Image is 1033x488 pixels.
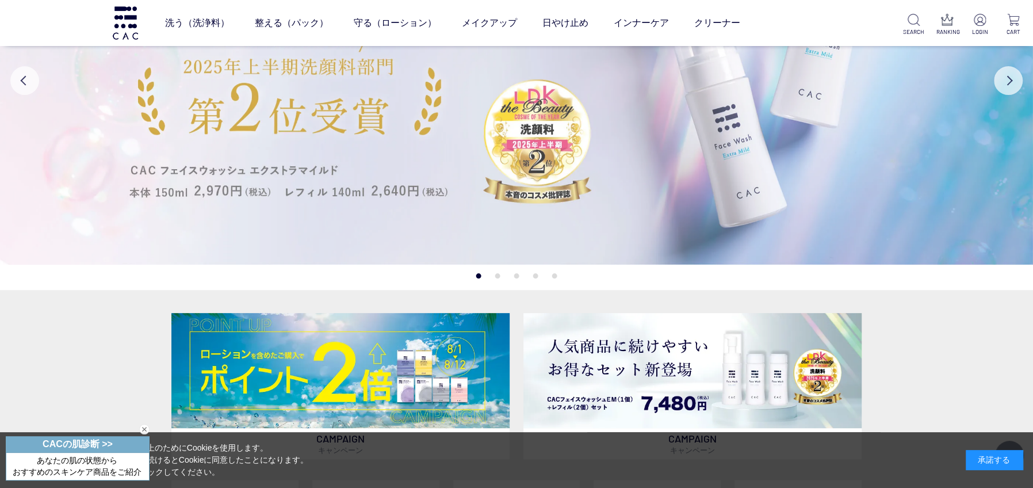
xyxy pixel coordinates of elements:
[936,28,958,36] p: RANKING
[523,313,862,459] a: フェイスウォッシュ＋レフィル2個セット フェイスウォッシュ＋レフィル2個セット CAMPAIGNキャンペーン
[969,28,990,36] p: LOGIN
[353,7,436,39] a: 守る（ローション）
[1003,28,1024,36] p: CART
[936,14,958,36] a: RANKING
[171,313,510,459] a: ローションキャンペーン ローションキャンペーン CAMPAIGNキャンペーン
[254,7,328,39] a: 整える（パック）
[533,273,538,279] button: 4 of 5
[994,66,1023,95] button: Next
[442,44,499,54] a: フェイスカラー
[495,273,500,279] button: 2 of 5
[519,44,543,54] a: リップ
[523,313,862,428] img: フェイスウォッシュ＋レフィル2個セット
[66,467,124,476] a: Cookieポリシー
[969,14,990,36] a: LOGIN
[613,7,668,39] a: インナーケア
[362,44,386,54] a: ベース
[903,28,924,36] p: SEARCH
[694,7,740,39] a: クリーナー
[966,450,1023,470] div: 承諾する
[461,7,516,39] a: メイクアップ
[171,428,510,459] p: CAMPAIGN
[523,428,862,459] p: CAMPAIGN
[1003,14,1024,36] a: CART
[111,6,140,39] img: logo
[514,273,519,279] button: 3 of 5
[542,7,588,39] a: 日やけ止め
[171,313,510,428] img: ローションキャンペーン
[164,7,229,39] a: 洗う（洗浄料）
[552,273,557,279] button: 5 of 5
[10,442,309,478] div: 当サイトでは、お客様へのサービス向上のためにCookieを使用します。 「承諾する」をクリックするか閲覧を続けるとCookieに同意したことになります。 詳細はこちらの をクリックしてください。
[476,273,481,279] button: 1 of 5
[903,14,924,36] a: SEARCH
[406,44,422,54] a: アイ
[10,66,39,95] button: Previous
